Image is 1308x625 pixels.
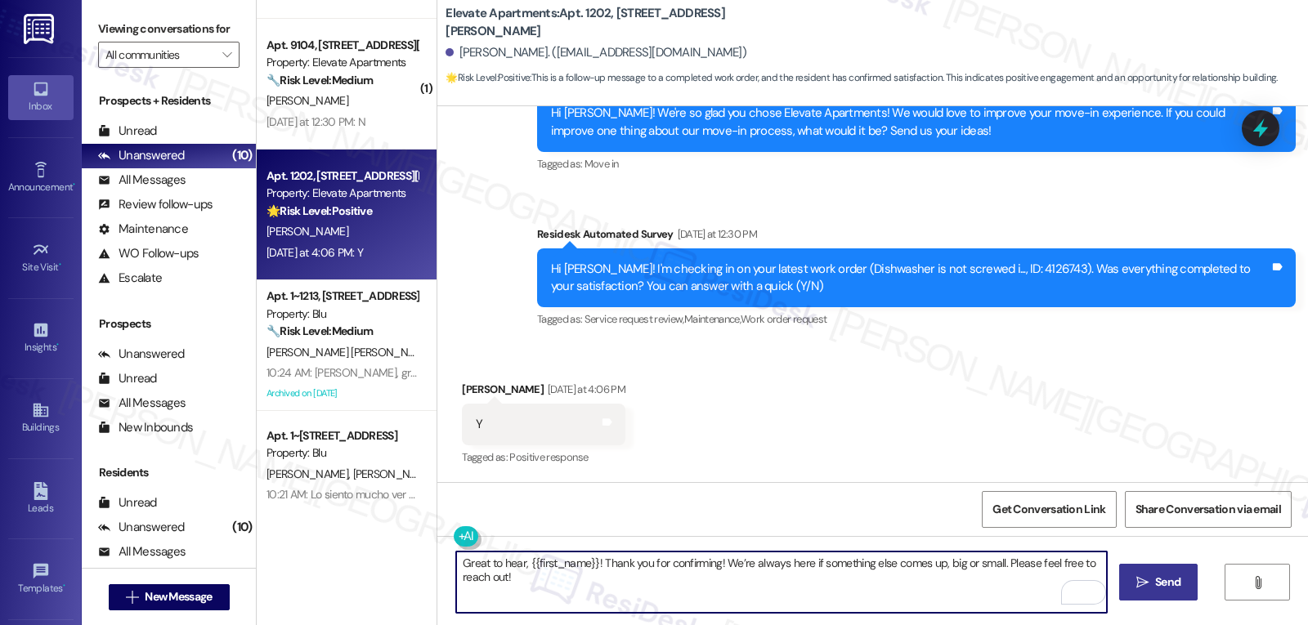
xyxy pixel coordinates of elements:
div: Archived on [DATE] [265,506,419,526]
span: Positive response [509,450,588,464]
span: Move in [585,157,618,171]
input: All communities [105,42,213,68]
span: Service request review , [585,312,684,326]
div: Review follow-ups [98,196,213,213]
img: ResiDesk Logo [24,14,57,44]
div: Hi [PERSON_NAME]! I'm checking in on your latest work order (Dishwasher is not screwed i..., ID: ... [551,261,1270,296]
div: Property: Elevate Apartments [267,185,418,202]
div: All Messages [98,543,186,560]
span: Maintenance , [684,312,741,326]
div: [DATE] at 12:30 PM: N [267,114,365,129]
div: Tagged as: [537,152,1296,176]
div: [PERSON_NAME] [462,381,625,404]
i:  [126,591,138,604]
div: Unread [98,370,157,387]
div: WO Follow-ups [98,245,199,262]
div: [DATE] at 4:06 PM [544,381,625,398]
label: Viewing conversations for [98,16,240,42]
div: Unread [98,123,157,140]
div: Property: Elevate Apartments [267,54,418,71]
div: Unread [98,494,157,511]
span: New Message [145,588,212,605]
div: Tagged as: [462,445,625,469]
div: (10) [228,143,256,168]
div: Property: Blu [267,306,418,323]
button: New Message [109,584,230,610]
div: Hi [PERSON_NAME]! We're so glad you chose Elevate Apartments! We would love to improve your move-... [551,105,1270,140]
div: Maintenance [98,221,188,238]
div: Apt. 1~1213, [STREET_ADDRESS] [267,288,418,305]
a: Inbox [8,75,74,119]
div: Unanswered [98,519,185,536]
a: Site Visit • [8,236,74,280]
div: [PERSON_NAME]. ([EMAIL_ADDRESS][DOMAIN_NAME]) [446,44,746,61]
div: (10) [228,515,256,540]
div: Property: Blu [267,444,418,462]
a: Leads [8,477,74,521]
span: [PERSON_NAME] [267,467,353,481]
div: Apt. 9104, [STREET_ADDRESS][PERSON_NAME] [267,37,418,54]
button: Get Conversation Link [982,491,1116,528]
i:  [1252,576,1264,589]
div: All Messages [98,172,186,189]
div: New Inbounds [98,419,193,436]
div: Prospects [82,315,256,333]
strong: 🌟 Risk Level: Positive [267,203,372,218]
strong: 🔧 Risk Level: Medium [267,73,373,87]
span: : This is a follow-up message to a completed work order, and the resident has confirmed satisfact... [446,69,1277,87]
div: [DATE] at 4:06 PM: Y [267,245,363,260]
div: Residesk Automated Survey [537,225,1296,248]
span: Send [1155,574,1180,591]
strong: 🔧 Risk Level: Medium [267,324,373,338]
span: • [56,339,59,350]
div: Residents [82,464,256,481]
div: Tagged as: [537,307,1296,331]
span: • [59,259,61,270]
b: Elevate Apartments: Apt. 1202, [STREET_ADDRESS][PERSON_NAME] [446,5,773,40]
button: Send [1119,564,1198,600]
div: Archived on [DATE] [265,383,419,404]
i:  [222,48,231,61]
span: [PERSON_NAME] [267,93,348,108]
a: Buildings [8,396,74,440]
div: Apt. 1~[STREET_ADDRESS] [267,427,418,444]
button: Share Conversation via email [1125,491,1292,528]
div: Unanswered [98,346,185,363]
div: Prospects + Residents [82,92,256,109]
strong: 🌟 Risk Level: Positive [446,71,530,84]
span: [PERSON_NAME] [PERSON_NAME] [267,345,432,359]
span: [PERSON_NAME] [267,224,348,239]
span: • [63,580,65,592]
span: Get Conversation Link [992,501,1105,518]
span: [PERSON_NAME] [353,467,435,481]
a: Insights • [8,316,74,360]
span: • [73,179,75,190]
div: Y [476,416,482,433]
span: Share Conversation via email [1136,501,1281,518]
a: Templates • [8,557,74,601]
i:  [1136,576,1149,589]
div: [DATE] at 12:30 PM [674,225,757,243]
span: Work order request [741,312,826,326]
div: Apt. 1202, [STREET_ADDRESS][PERSON_NAME] [267,167,418,185]
div: Unanswered [98,147,185,164]
div: All Messages [98,395,186,412]
div: Escalate [98,270,162,287]
textarea: To enrich screen reader interactions, please activate Accessibility in Grammarly extension settings [456,551,1107,613]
